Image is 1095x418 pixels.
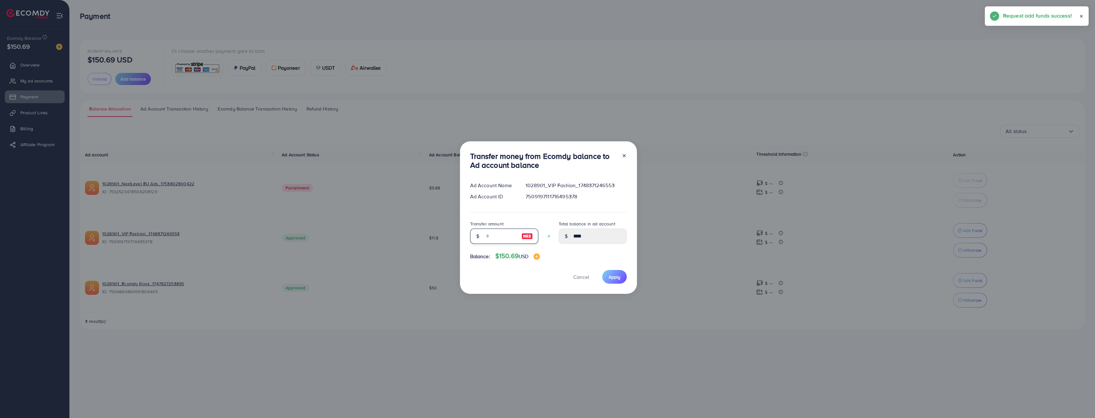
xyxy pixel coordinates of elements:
[573,273,589,280] span: Cancel
[520,193,632,200] div: 7509197111716495378
[521,232,533,240] img: image
[1003,11,1072,20] h5: Request add funds success!
[519,253,528,260] span: USD
[470,221,504,227] label: Transfer amount
[533,253,540,260] img: image
[470,253,490,260] span: Balance:
[609,274,620,280] span: Apply
[602,270,627,284] button: Apply
[465,182,521,189] div: Ad Account Name
[559,221,615,227] label: Total balance in ad account
[520,182,632,189] div: 1028901_VIP Fashion_1748371246553
[565,270,597,284] button: Cancel
[1068,389,1090,413] iframe: Chat
[495,252,540,260] h4: $150.69
[470,152,617,170] h3: Transfer money from Ecomdy balance to Ad account balance
[465,193,521,200] div: Ad Account ID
